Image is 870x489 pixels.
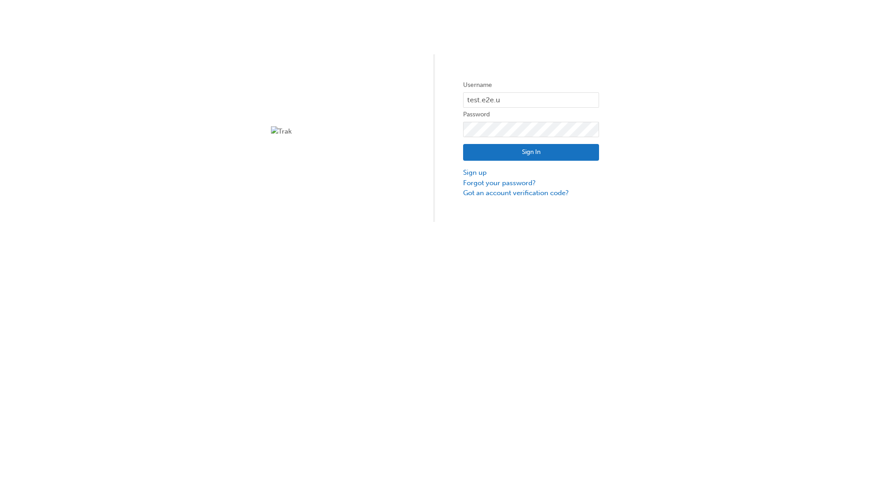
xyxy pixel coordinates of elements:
[463,80,599,91] label: Username
[463,178,599,188] a: Forgot your password?
[463,109,599,120] label: Password
[463,168,599,178] a: Sign up
[463,144,599,161] button: Sign In
[271,126,407,137] img: Trak
[463,188,599,198] a: Got an account verification code?
[463,92,599,108] input: Username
